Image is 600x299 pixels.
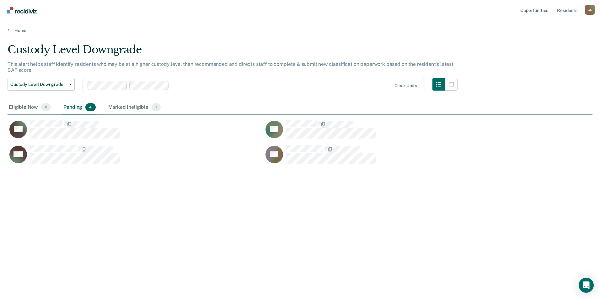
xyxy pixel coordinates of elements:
span: 4 [85,103,95,111]
a: Home [8,28,592,33]
span: 0 [41,103,51,111]
div: Clear units [394,83,417,88]
button: Profile dropdown button [585,5,595,15]
img: Recidiviz [7,7,37,13]
div: Custody Level Downgrade [8,43,458,61]
div: Open Intercom Messenger [579,278,594,293]
div: Eligible Now0 [8,101,52,114]
div: CaseloadOpportunityCell-00570872 [8,120,264,145]
div: CaseloadOpportunityCell-00616607 [8,145,264,170]
p: This alert helps staff identify residents who may be at a higher custody level than recommended a... [8,61,453,73]
span: Custody Level Downgrade [10,82,67,87]
div: C S [585,5,595,15]
div: CaseloadOpportunityCell-00409825 [264,145,520,170]
span: 1 [152,103,161,111]
div: Marked Ineligible1 [107,101,162,114]
button: Custody Level Downgrade [8,78,75,91]
div: Pending4 [62,101,97,114]
div: CaseloadOpportunityCell-00326878 [264,120,520,145]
